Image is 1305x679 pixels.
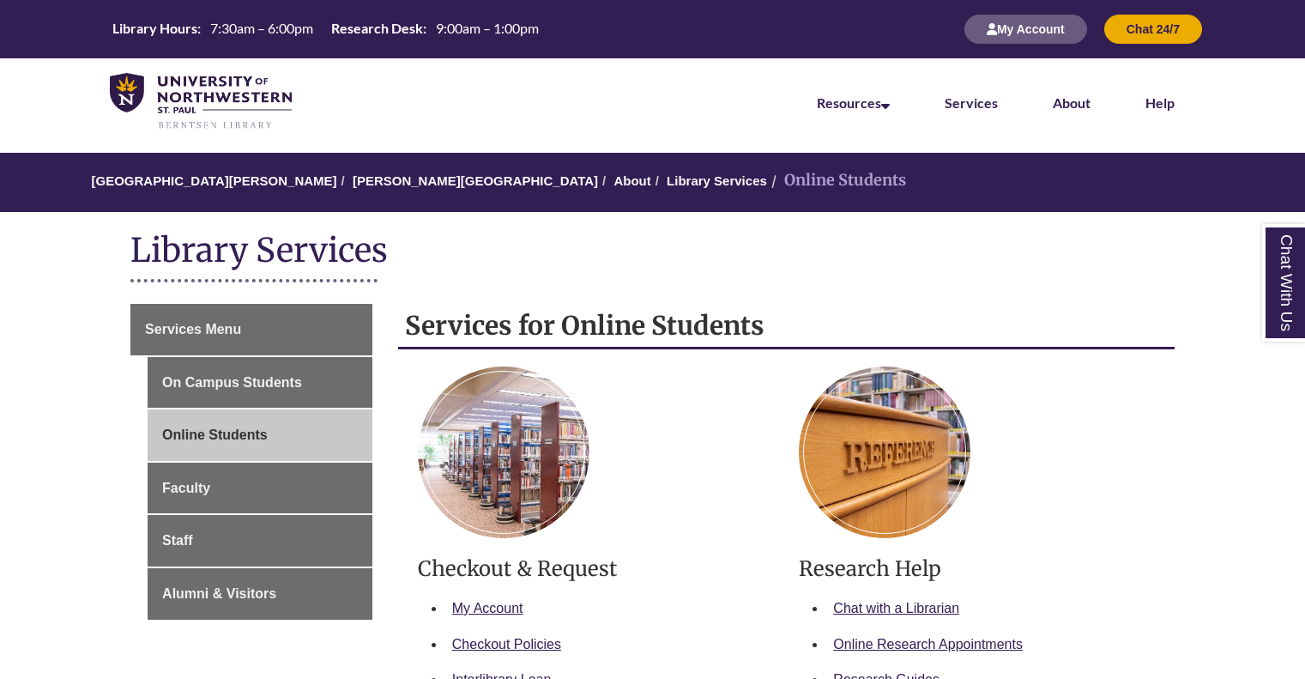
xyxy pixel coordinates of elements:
[148,515,372,567] a: Staff
[1104,15,1202,44] button: Chat 24/7
[110,73,292,130] img: UNWSP Library Logo
[353,173,598,188] a: [PERSON_NAME][GEOGRAPHIC_DATA]
[398,304,1175,349] h2: Services for Online Students
[452,601,523,615] a: My Account
[106,19,546,38] table: Hours Today
[1145,94,1175,111] a: Help
[148,463,372,514] a: Faculty
[145,322,241,336] span: Services Menu
[452,637,561,652] a: Checkout Policies
[130,304,372,355] a: Services Menu
[148,409,372,461] a: Online Students
[106,19,203,38] th: Library Hours:
[945,94,998,111] a: Services
[148,568,372,620] a: Alumni & Visitors
[833,601,959,615] a: Chat with a Librarian
[964,15,1087,44] button: My Account
[667,173,767,188] a: Library Services
[106,19,546,39] a: Hours Today
[833,637,1023,652] a: Online Research Appointments
[964,21,1087,36] a: My Account
[799,555,1155,582] h3: Research Help
[91,173,336,188] a: [GEOGRAPHIC_DATA][PERSON_NAME]
[418,555,774,582] h3: Checkout & Request
[324,19,429,38] th: Research Desk:
[210,20,313,36] span: 7:30am – 6:00pm
[613,173,650,188] a: About
[148,357,372,409] a: On Campus Students
[817,94,890,111] a: Resources
[1104,21,1202,36] a: Chat 24/7
[130,229,1175,275] h1: Library Services
[767,168,906,193] li: Online Students
[436,20,539,36] span: 9:00am – 1:00pm
[130,304,372,620] div: Guide Page Menu
[1053,94,1091,111] a: About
